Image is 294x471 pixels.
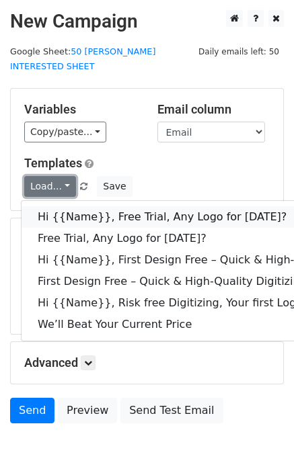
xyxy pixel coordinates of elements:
h2: New Campaign [10,10,284,33]
h5: Email column [157,102,270,117]
span: Daily emails left: 50 [194,44,284,59]
a: Load... [24,176,76,197]
a: Send [10,398,54,423]
iframe: Chat Widget [227,406,294,471]
a: 50 [PERSON_NAME] INTERESTED SHEET [10,46,155,72]
a: Send Test Email [120,398,223,423]
a: Daily emails left: 50 [194,46,284,56]
h5: Advanced [24,355,270,370]
small: Google Sheet: [10,46,155,72]
button: Save [97,176,132,197]
a: Templates [24,156,82,170]
a: Copy/paste... [24,122,106,142]
a: Preview [58,398,117,423]
h5: Variables [24,102,137,117]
